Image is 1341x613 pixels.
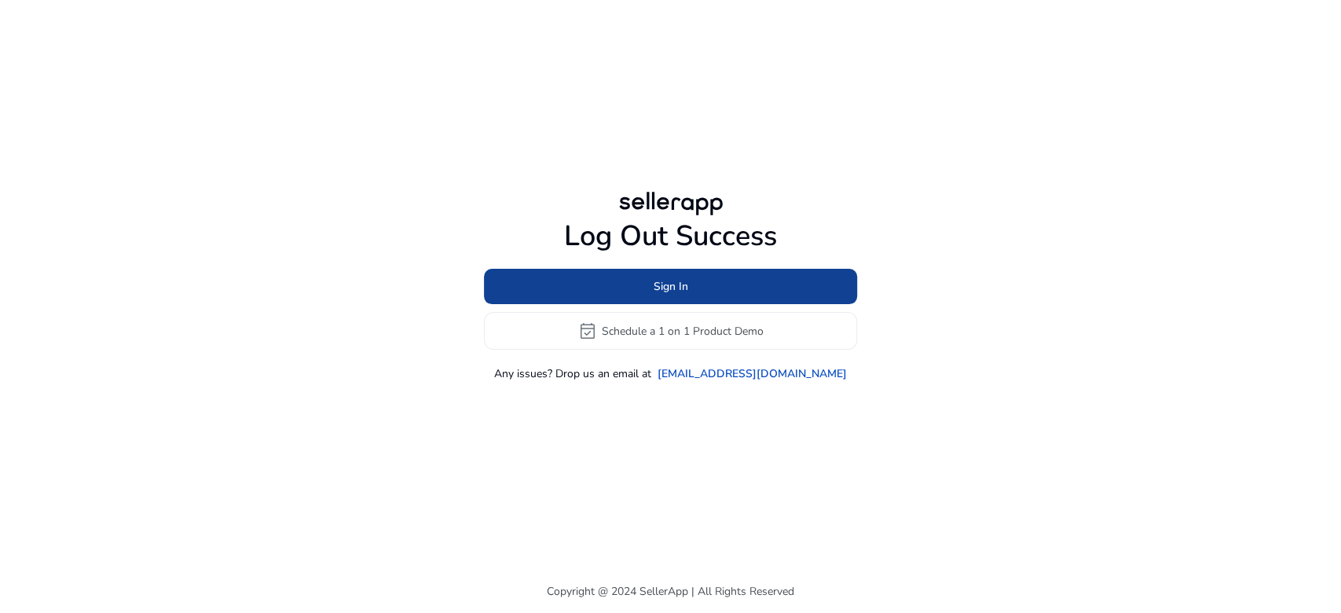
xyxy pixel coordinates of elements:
span: Sign In [654,278,688,295]
a: [EMAIL_ADDRESS][DOMAIN_NAME] [658,365,847,382]
button: Sign In [484,269,857,304]
h1: Log Out Success [484,219,857,253]
p: Any issues? Drop us an email at [494,365,651,382]
button: event_availableSchedule a 1 on 1 Product Demo [484,312,857,350]
span: event_available [578,321,597,340]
